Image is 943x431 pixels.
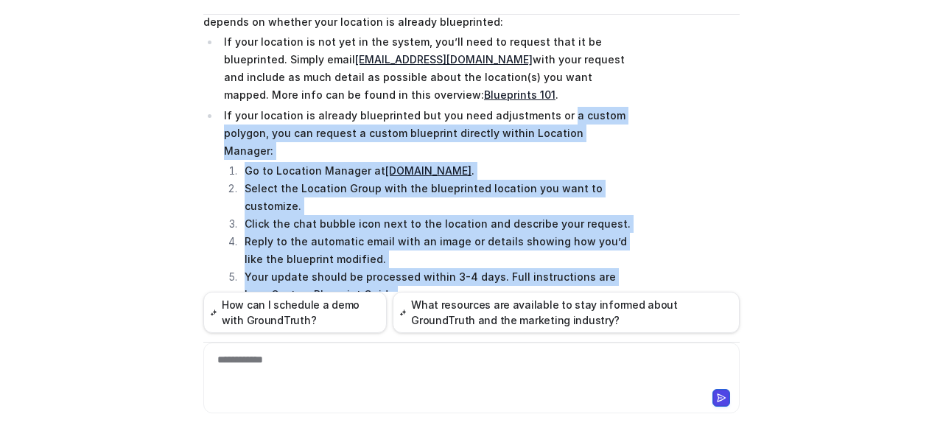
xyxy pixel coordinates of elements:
[240,215,634,233] li: Click the chat bubble icon next to the location and describe your request.
[240,180,634,215] li: Select the Location Group with the blueprinted location you want to customize.
[385,164,471,177] a: [DOMAIN_NAME]
[484,88,555,101] a: Blueprints 101
[393,292,740,333] button: What resources are available to stay informed about GroundTruth and the marketing industry?
[240,162,634,180] li: Go to Location Manager at .
[203,292,387,333] button: How can I schedule a demo with GroundTruth?
[240,233,634,268] li: Reply to the automatic email with an image or details showing how you’d like the blueprint modified.
[271,288,395,301] a: Custom Blueprint Guide
[240,268,634,304] li: Your update should be processed within 3-4 days. Full instructions are here: .
[355,53,533,66] a: [EMAIL_ADDRESS][DOMAIN_NAME]
[224,107,634,160] p: If your location is already blueprinted but you need adjustments or a custom polygon, you can req...
[224,33,634,104] p: If your location is not yet in the system, you’ll need to request that it be blueprinted. Simply ...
